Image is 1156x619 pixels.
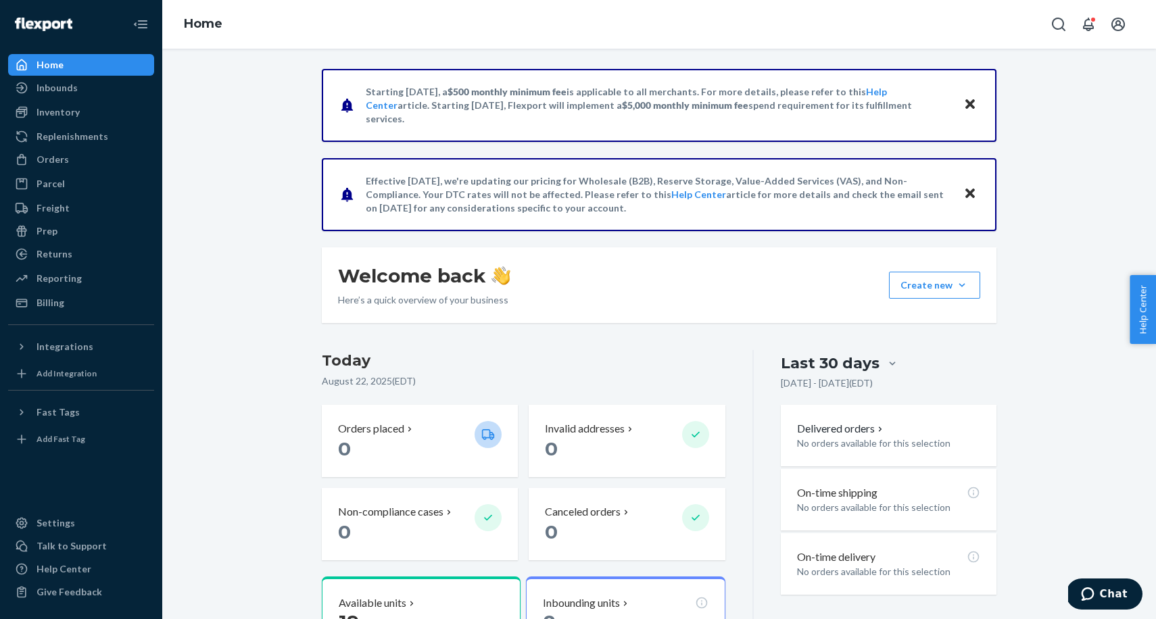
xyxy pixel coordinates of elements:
button: Open Search Box [1045,11,1072,38]
div: Help Center [37,562,91,576]
a: Returns [8,243,154,265]
span: 0 [338,520,351,543]
a: Parcel [8,173,154,195]
button: Orders placed 0 [322,405,518,477]
span: 0 [545,520,558,543]
p: August 22, 2025 ( EDT ) [322,374,725,388]
a: Prep [8,220,154,242]
div: Inbounds [37,81,78,95]
h3: Today [322,350,725,372]
img: Flexport logo [15,18,72,31]
button: Open notifications [1075,11,1102,38]
p: No orders available for this selection [797,501,980,514]
p: Inbounding units [543,595,620,611]
div: Freight [37,201,70,215]
p: On-time shipping [797,485,877,501]
div: Give Feedback [37,585,102,599]
a: Orders [8,149,154,170]
button: Close Navigation [127,11,154,38]
a: Settings [8,512,154,534]
p: Available units [339,595,406,611]
ol: breadcrumbs [173,5,233,44]
a: Home [184,16,222,31]
p: No orders available for this selection [797,565,980,578]
button: Invalid addresses 0 [529,405,725,477]
button: Give Feedback [8,581,154,603]
div: Prep [37,224,57,238]
a: Reporting [8,268,154,289]
iframe: Opens a widget where you can chat to one of our agents [1068,578,1142,612]
div: Add Integration [37,368,97,379]
a: Help Center [8,558,154,580]
button: Close [961,184,979,204]
p: [DATE] - [DATE] ( EDT ) [781,376,873,390]
p: Here’s a quick overview of your business [338,293,510,307]
button: Talk to Support [8,535,154,557]
button: Canceled orders 0 [529,488,725,560]
button: Delivered orders [797,421,886,437]
a: Replenishments [8,126,154,147]
span: 0 [338,437,351,460]
div: Returns [37,247,72,261]
a: Billing [8,292,154,314]
h1: Welcome back [338,264,510,288]
p: Non-compliance cases [338,504,443,520]
div: Integrations [37,340,93,353]
a: Inbounds [8,77,154,99]
div: Parcel [37,177,65,191]
a: Add Fast Tag [8,428,154,450]
div: Billing [37,296,64,309]
button: Integrations [8,336,154,357]
button: Create new [889,272,980,299]
button: Open account menu [1105,11,1132,38]
div: Last 30 days [781,353,880,374]
p: On-time delivery [797,549,875,565]
p: Effective [DATE], we're updating our pricing for Wholesale (B2B), Reserve Storage, Value-Added Se... [366,174,950,215]
div: Replenishments [37,130,108,143]
img: hand-wave emoji [491,266,510,285]
div: Settings [37,516,75,530]
p: Orders placed [338,421,404,437]
a: Inventory [8,101,154,123]
a: Home [8,54,154,76]
div: Orders [37,153,69,166]
p: No orders available for this selection [797,437,980,450]
span: 0 [545,437,558,460]
div: Home [37,58,64,72]
div: Add Fast Tag [37,433,85,445]
div: Reporting [37,272,82,285]
a: Add Integration [8,363,154,385]
a: Freight [8,197,154,219]
div: Fast Tags [37,405,80,419]
p: Canceled orders [545,504,621,520]
button: Fast Tags [8,401,154,423]
span: $500 monthly minimum fee [448,86,567,97]
button: Non-compliance cases 0 [322,488,518,560]
p: Starting [DATE], a is applicable to all merchants. For more details, please refer to this article... [366,85,950,126]
div: Talk to Support [37,539,107,553]
p: Invalid addresses [545,421,625,437]
span: $5,000 monthly minimum fee [622,99,748,111]
button: Help Center [1130,275,1156,344]
a: Help Center [671,189,726,200]
div: Inventory [37,105,80,119]
button: Close [961,95,979,115]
